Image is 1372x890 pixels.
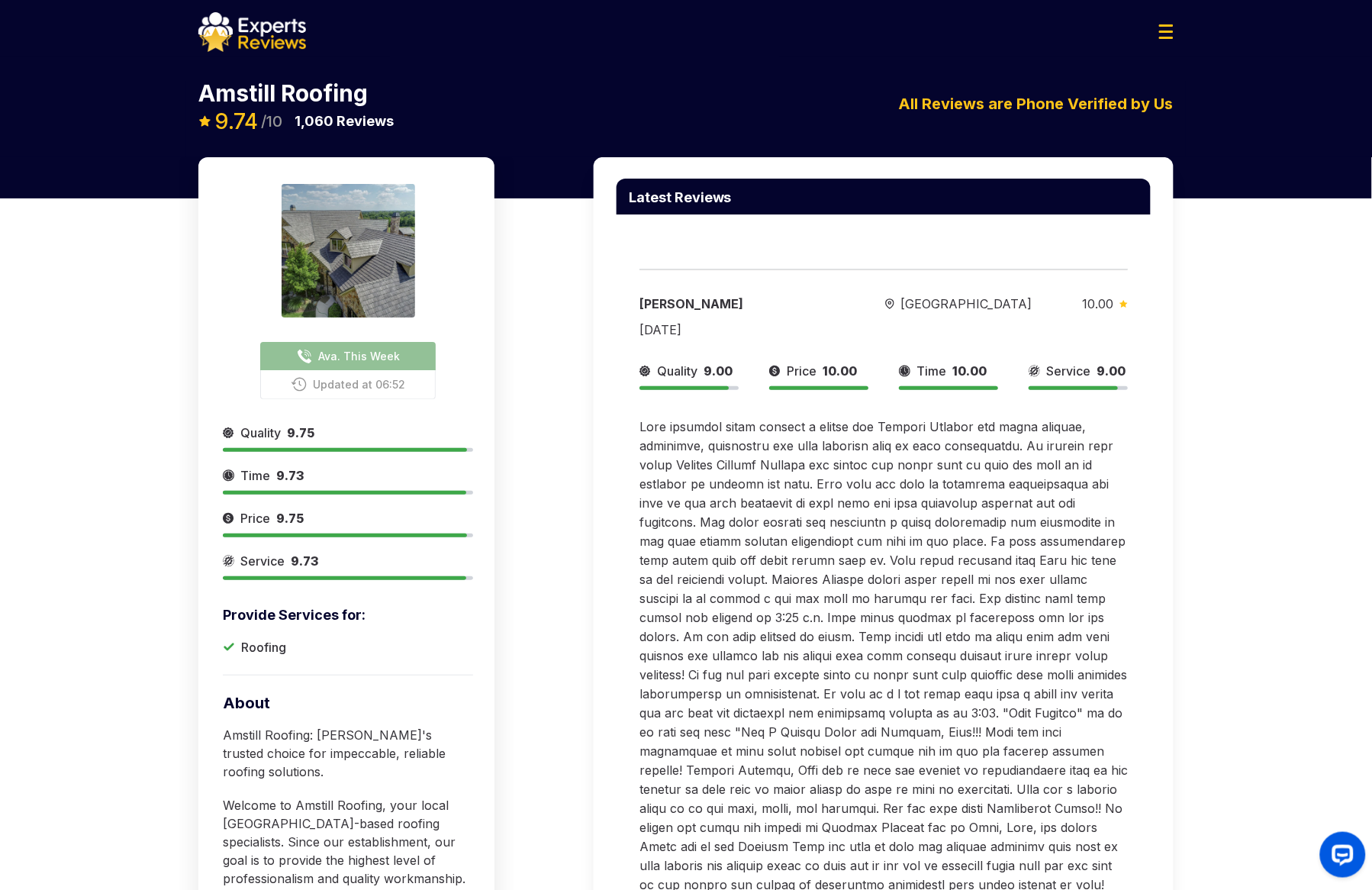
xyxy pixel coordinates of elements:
[297,349,312,364] img: buttonPhoneIcon
[223,509,234,527] img: slider icon
[282,184,415,318] img: expert image
[240,466,270,485] span: Time
[1097,363,1126,379] span: 9.00
[1029,362,1040,380] img: slider icon
[198,82,368,105] p: Amstill Roofing
[287,425,314,440] span: 9.75
[899,92,1174,115] p: All Reviews are Phone Verified by Us
[223,726,473,781] p: Amstill Roofing: [PERSON_NAME]'s trusted choice for impeccable, reliable roofing solutions.
[291,553,318,569] span: 9.73
[198,12,306,52] img: logo
[223,424,234,442] img: slider icon
[261,114,282,129] span: /10
[787,362,816,380] span: Price
[1082,296,1113,311] span: 10.00
[240,552,285,570] span: Service
[885,298,894,310] img: slider icon
[639,295,835,313] div: [PERSON_NAME]
[276,511,304,526] span: 9.75
[769,362,781,380] img: slider icon
[223,605,473,626] p: Provide Services for:
[704,363,733,379] span: 9.00
[1159,24,1174,39] img: Menu Icon
[639,362,651,380] img: slider icon
[1119,300,1128,308] img: slider icon
[313,376,405,392] span: Updated at 06:52
[223,466,234,485] img: slider icon
[223,552,234,570] img: slider icon
[276,468,304,483] span: 9.73
[916,362,946,380] span: Time
[240,424,281,442] span: Quality
[295,113,333,129] span: 1,060
[900,295,1032,313] span: [GEOGRAPHIC_DATA]
[240,509,270,527] span: Price
[291,377,307,392] img: buttonPhoneIcon
[241,638,286,656] p: Roofing
[214,108,258,134] span: 9.74
[260,342,436,370] button: Ava. This Week
[223,692,473,714] p: About
[823,363,857,379] span: 10.00
[295,111,394,132] p: Reviews
[260,370,436,399] button: Updated at 06:52
[639,321,681,339] div: [DATE]
[318,348,400,364] span: Ava. This Week
[952,363,987,379] span: 10.00
[1308,826,1372,890] iframe: OpenWidget widget
[1046,362,1090,380] span: Service
[899,362,910,380] img: slider icon
[629,191,732,205] p: Latest Reviews
[657,362,697,380] span: Quality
